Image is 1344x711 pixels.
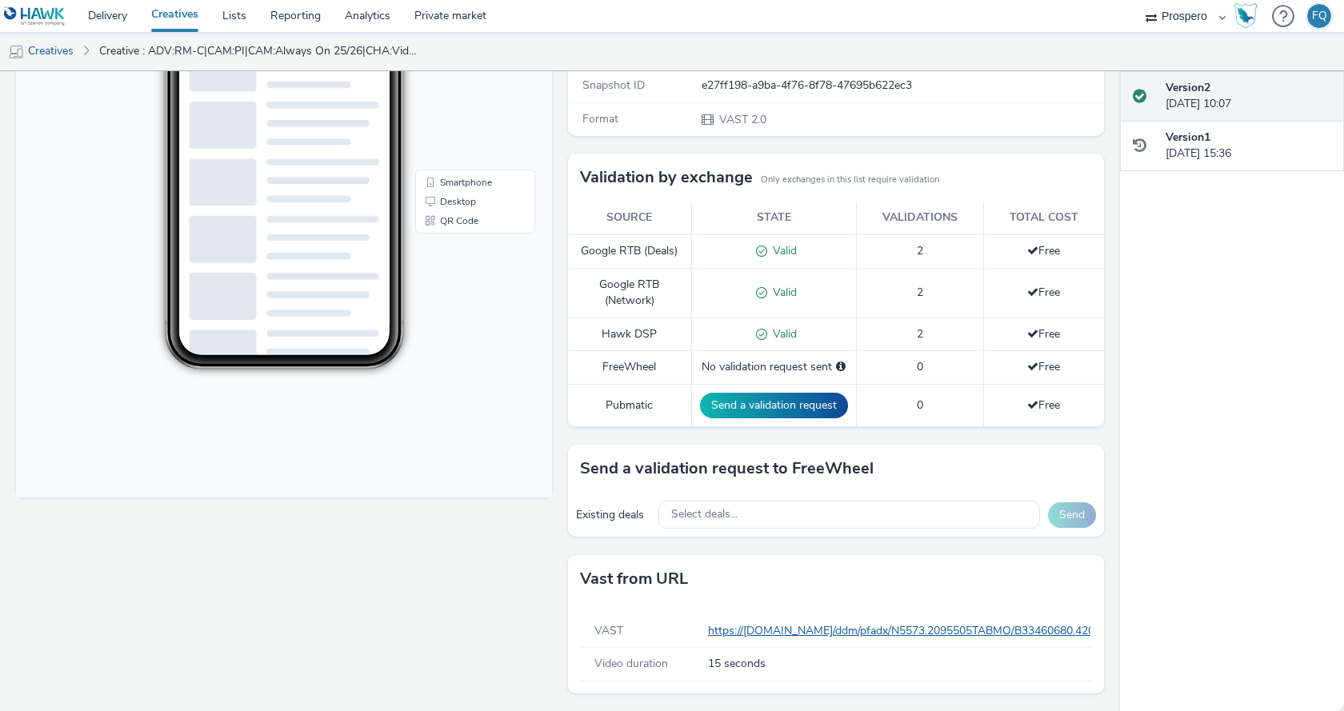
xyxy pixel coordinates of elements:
[917,326,923,342] span: 2
[767,285,797,300] span: Valid
[568,318,691,351] td: Hawk DSP
[700,393,848,418] button: Send a validation request
[568,268,691,318] td: Google RTB (Network)
[402,331,516,350] li: Smartphone
[582,111,618,126] span: Format
[594,623,623,638] span: VAST
[8,44,24,60] img: mobile
[983,202,1104,234] th: Total cost
[568,384,691,426] td: Pubmatic
[708,656,1086,672] span: 15 seconds
[671,508,738,521] span: Select deals...
[1027,397,1060,413] span: Free
[1048,502,1096,528] button: Send
[580,166,753,190] h3: Validation by exchange
[1234,3,1264,29] a: Hawk Academy
[761,174,939,186] small: Only exchanges in this list require validation
[580,457,874,481] h3: Send a validation request to FreeWheel
[580,567,688,591] h3: Vast from URL
[718,112,766,127] span: VAST 2.0
[402,350,516,369] li: Desktop
[856,202,983,234] th: Validations
[917,397,923,413] span: 0
[180,62,198,70] span: 16:18
[594,656,668,671] span: Video duration
[1027,285,1060,300] span: Free
[1166,130,1210,145] strong: Version 1
[691,202,856,234] th: State
[836,359,846,375] div: Please select a deal below and click on Send to send a validation request to FreeWheel.
[582,78,645,93] span: Snapshot ID
[402,369,516,389] li: QR Code
[702,78,1102,94] div: e27ff198-a9ba-4f76-8f78-47695b622ec3
[1027,326,1060,342] span: Free
[568,234,691,268] td: Google RTB (Deals)
[1027,243,1060,258] span: Free
[767,243,797,258] span: Valid
[1234,3,1258,29] img: Hawk Academy
[576,507,650,523] div: Existing deals
[700,359,848,375] div: No validation request sent
[424,355,460,365] span: Desktop
[4,6,66,26] img: undefined Logo
[1312,4,1327,28] div: FQ
[91,32,427,70] a: Creative : ADV:RM-C|CAM:PI|CAM:Always On 25/26|CHA:Video|PLA:Prospero|INV:LoopMe|TEC:N/A|PHA:|OBJ...
[1166,80,1331,113] div: [DATE] 10:07
[568,351,691,384] td: FreeWheel
[767,326,797,342] span: Valid
[424,336,476,346] span: Smartphone
[424,374,462,384] span: QR Code
[1166,80,1210,95] strong: Version 2
[917,285,923,300] span: 2
[1166,130,1331,162] div: [DATE] 15:36
[1027,359,1060,374] span: Free
[917,243,923,258] span: 2
[917,359,923,374] span: 0
[568,202,691,234] th: Source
